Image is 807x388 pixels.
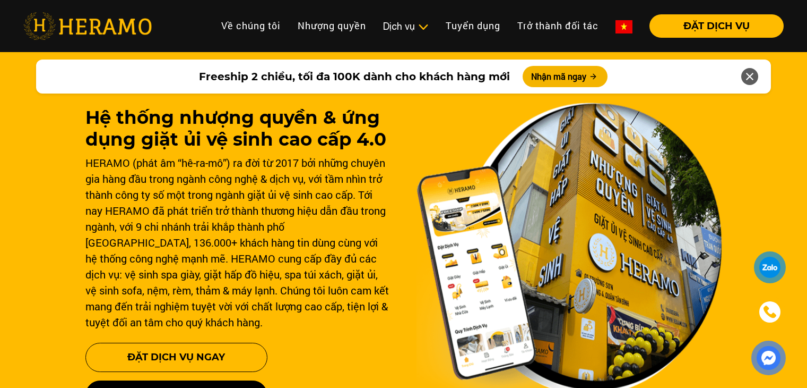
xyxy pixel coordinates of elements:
img: subToggleIcon [418,22,429,32]
img: vn-flag.png [615,20,632,33]
a: Trở thành đối tác [509,14,607,37]
h1: Hệ thống nhượng quyền & ứng dụng giặt ủi vệ sinh cao cấp 4.0 [85,107,391,150]
a: Về chúng tôi [213,14,289,37]
button: Đặt Dịch Vụ Ngay [85,343,267,372]
button: Nhận mã ngay [523,66,608,87]
a: Nhượng quyền [289,14,375,37]
img: phone-icon [762,304,778,319]
button: ĐẶT DỊCH VỤ [649,14,784,38]
div: HERAMO (phát âm “hê-ra-mô”) ra đời từ 2017 bởi những chuyên gia hàng đầu trong ngành công nghệ & ... [85,155,391,330]
img: heramo-logo.png [23,12,152,40]
a: phone-icon [755,297,785,327]
a: Tuyển dụng [437,14,509,37]
div: Dịch vụ [383,19,429,33]
a: ĐẶT DỊCH VỤ [641,21,784,31]
span: Freeship 2 chiều, tối đa 100K dành cho khách hàng mới [199,69,510,85]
